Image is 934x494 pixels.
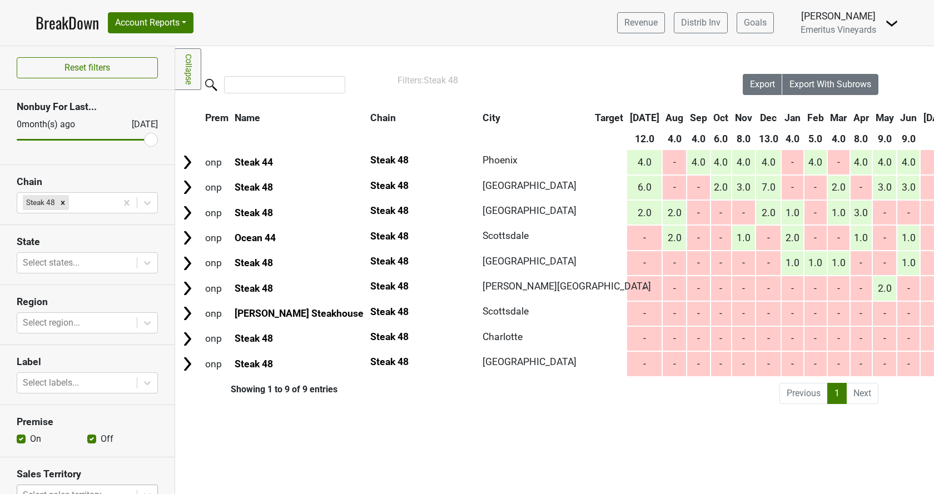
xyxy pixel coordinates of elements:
[370,205,409,216] span: Steak 48
[101,432,113,446] label: Off
[902,182,916,193] span: 3.0
[873,129,897,149] th: 9.0
[179,305,196,322] img: Arrow right
[883,232,886,243] span: -
[179,229,196,246] img: Arrow right
[483,230,529,241] span: Scottsdale
[860,257,862,268] span: -
[814,308,817,319] span: -
[808,257,822,268] span: 1.0
[17,468,158,480] h3: Sales Territory
[801,24,876,35] span: Emeritus Vineyards
[235,157,273,168] a: Steak 44
[854,232,868,243] span: 1.0
[828,129,850,149] th: 4.0
[638,157,652,168] span: 4.0
[424,75,458,86] span: Steak 48
[663,129,686,149] th: 4.0
[907,283,910,294] span: -
[883,257,886,268] span: -
[786,257,799,268] span: 1.0
[837,283,840,294] span: -
[673,283,676,294] span: -
[638,182,652,193] span: 6.0
[897,108,920,128] th: Jun: activate to sort column ascending
[902,257,916,268] span: 1.0
[673,333,676,344] span: -
[756,108,781,128] th: Dec: activate to sort column ascending
[367,108,479,128] th: Chain: activate to sort column ascending
[202,201,231,224] td: onp
[714,157,728,168] span: 4.0
[907,333,910,344] span: -
[697,232,700,243] span: -
[801,9,876,23] div: [PERSON_NAME]
[370,180,409,191] span: Steak 48
[767,333,770,344] span: -
[122,118,158,131] div: [DATE]
[762,182,776,193] span: 7.0
[907,358,910,370] span: -
[789,79,871,89] span: Export With Subrows
[483,154,518,166] span: Phoenix
[767,232,770,243] span: -
[17,356,158,368] h3: Label
[791,358,794,370] span: -
[711,129,732,149] th: 6.0
[370,281,409,292] span: Steak 48
[851,108,872,128] th: Apr: activate to sort column ascending
[687,108,710,128] th: Sep: activate to sort column ascending
[627,129,662,149] th: 12.0
[697,308,700,319] span: -
[832,257,846,268] span: 1.0
[370,231,409,242] span: Steak 48
[235,257,273,268] a: Steak 48
[370,154,409,166] span: Steak 48
[17,296,158,308] h3: Region
[692,157,706,168] span: 4.0
[786,232,799,243] span: 2.0
[782,74,878,95] button: Export With Subrows
[878,182,892,193] span: 3.0
[697,333,700,344] span: -
[756,129,781,149] th: 13.0
[897,129,920,149] th: 9.0
[36,11,99,34] a: BreakDown
[697,257,700,268] span: -
[643,232,646,243] span: -
[643,358,646,370] span: -
[202,176,231,199] td: onp
[483,205,577,216] span: [GEOGRAPHIC_DATA]
[860,308,862,319] span: -
[719,257,722,268] span: -
[202,108,231,128] th: Prem: activate to sort column ascending
[750,79,775,89] span: Export
[851,129,872,149] th: 8.0
[791,182,794,193] span: -
[370,306,409,317] span: Steak 48
[17,416,158,428] h3: Premise
[673,308,676,319] span: -
[827,383,847,404] a: 1
[832,182,846,193] span: 2.0
[17,118,105,131] div: 0 month(s) ago
[697,207,700,218] span: -
[742,207,745,218] span: -
[697,358,700,370] span: -
[767,308,770,319] span: -
[814,283,817,294] span: -
[791,157,794,168] span: -
[742,333,745,344] span: -
[179,179,196,196] img: Arrow right
[814,182,817,193] span: -
[808,157,822,168] span: 4.0
[742,358,745,370] span: -
[878,283,892,294] span: 2.0
[883,207,886,218] span: -
[711,108,732,128] th: Oct: activate to sort column ascending
[235,232,276,243] a: Ocean 44
[595,112,623,123] span: Target
[643,283,646,294] span: -
[617,12,665,33] a: Revenue
[883,308,886,319] span: -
